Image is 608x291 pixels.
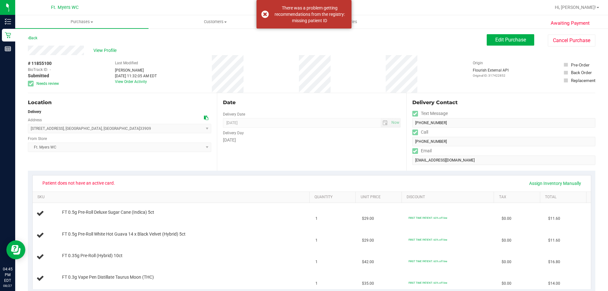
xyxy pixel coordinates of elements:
span: Ft. Myers WC [51,5,79,10]
span: Submitted [28,73,49,79]
a: SKU [37,195,307,200]
span: $0.00 [502,216,511,222]
div: Delivery Contact [412,99,595,106]
span: FT 0.5g Pre-Roll Deluxe Sugar Cane (Indica) 5ct [62,209,154,215]
span: FT 0.3g Vape Pen Distillate Taurus Moon (THC) [62,274,154,280]
p: 08/27 [3,283,12,288]
div: Pre-Order [571,62,590,68]
span: $16.80 [548,259,560,265]
span: FT 0.5g Pre-Roll White Hot Guava 14 x Black Velvet (Hybrid) 5ct [62,231,186,237]
label: From Store [28,136,47,142]
a: Assign Inventory Manually [525,178,585,189]
span: $42.00 [362,259,374,265]
span: $0.00 [502,237,511,244]
span: FT 0.35g Pre-Roll (Hybrid) 10ct [62,253,123,259]
label: Delivery Date [223,111,245,117]
inline-svg: Retail [5,32,11,38]
span: Edit Purchase [495,37,526,43]
span: Hi, [PERSON_NAME]! [555,5,596,10]
a: Customers [149,15,282,28]
span: FIRST TIME PATIENT: 60% off line [408,281,447,284]
button: Edit Purchase [487,34,534,46]
p: 04:45 PM EDT [3,266,12,283]
span: Needs review [36,81,59,86]
div: [PERSON_NAME] [115,67,157,73]
span: $35.00 [362,281,374,287]
input: Format: (999) 999-9999 [412,118,595,128]
div: Replacement [571,77,595,84]
iframe: Resource center [6,240,25,259]
a: Unit Price [361,195,399,200]
span: View Profile [93,47,119,54]
label: Text Message [412,109,448,118]
span: FIRST TIME PATIENT: 60% off line [408,238,447,241]
span: $0.00 [502,281,511,287]
inline-svg: Reports [5,46,11,52]
div: Date [223,99,400,106]
span: Awaiting Payment [551,20,590,27]
a: Tax [499,195,538,200]
span: $11.60 [548,237,560,244]
button: Cancel Purchase [548,35,595,47]
span: $14.00 [548,281,560,287]
a: Total [545,195,584,200]
inline-svg: Inventory [5,18,11,25]
span: Purchases [15,19,149,25]
div: Location [28,99,211,106]
div: There was a problem getting recommendations from the registry: missing patient ID [272,5,347,24]
label: Email [412,146,432,155]
a: Back [28,36,37,40]
span: FIRST TIME PATIENT: 60% off line [408,216,447,219]
span: # 11855100 [28,60,52,67]
input: Format: (999) 999-9999 [412,137,595,146]
span: - [50,67,51,73]
div: Back Order [571,69,592,76]
label: Delivery Day [223,130,244,136]
strong: Delivery [28,110,41,114]
p: Original ID: 317422852 [473,73,509,78]
a: Purchases [15,15,149,28]
span: 1 [315,259,318,265]
div: [DATE] 11:32:05 AM EDT [115,73,157,79]
span: Patient does not have an active card. [38,178,119,188]
span: $29.00 [362,237,374,244]
label: Origin [473,60,483,66]
a: Discount [407,195,491,200]
span: $11.60 [548,216,560,222]
a: Quantity [314,195,353,200]
div: Flourish External API [473,67,509,78]
div: [DATE] [223,137,400,143]
span: BioTrack ID: [28,67,48,73]
span: 1 [315,216,318,222]
span: $29.00 [362,216,374,222]
label: Call [412,128,428,137]
span: Customers [149,19,282,25]
div: Copy address to clipboard [204,115,208,121]
span: 1 [315,237,318,244]
label: Last Modified [115,60,138,66]
label: Address [28,117,42,123]
span: FIRST TIME PATIENT: 60% off line [408,260,447,263]
span: $0.00 [502,259,511,265]
a: View Order Activity [115,79,147,84]
span: 1 [315,281,318,287]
